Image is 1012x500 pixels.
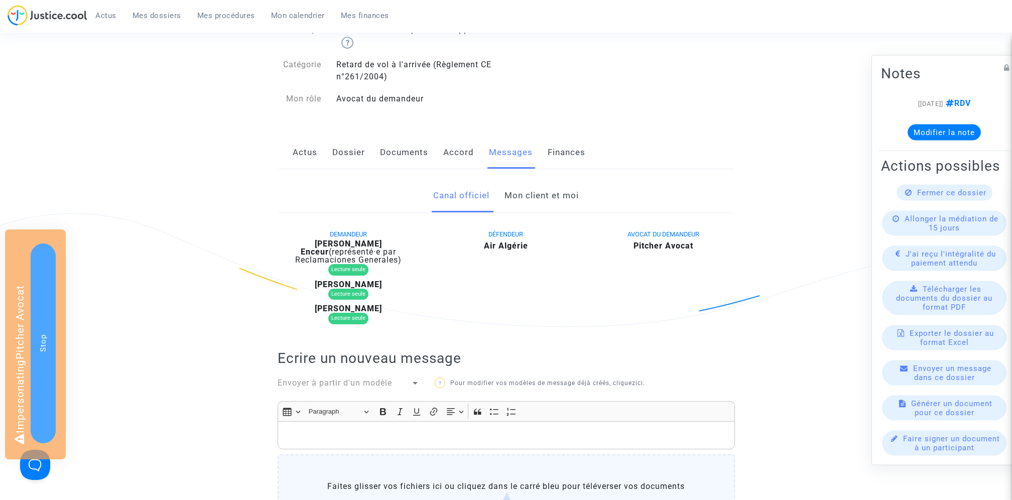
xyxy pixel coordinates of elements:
a: Finances [548,136,585,169]
div: Impersonating [5,229,66,459]
span: Mon calendrier [271,11,325,20]
a: Dossier [332,136,365,169]
span: Stop [39,334,48,352]
a: Accord [443,136,474,169]
span: Envoyer un message dans ce dossier [913,364,991,382]
p: Pour modifier vos modèles de message déjà créés, cliquez . [435,377,656,390]
a: Canal officiel [433,179,489,212]
a: Mon client et moi [504,179,579,212]
button: Paragraph [304,404,373,419]
a: Mes procédures [189,8,263,23]
span: Allonger la médiation de 15 jours [905,214,998,232]
span: AVOCAT DU DEMANDEUR [627,230,699,238]
b: [PERSON_NAME] Enceur [301,239,382,257]
a: Actus [293,136,317,169]
span: [[DATE]] [918,100,943,107]
div: En attente d’une réponse de l’opposant [329,24,506,49]
h2: Actions possibles [881,157,1007,175]
div: Etape [270,24,329,49]
img: jc-logo.svg [8,5,87,26]
div: Rich Text Editor, main [278,421,735,449]
span: Générer un document pour ce dossier [911,399,992,417]
h2: Ecrire un nouveau message [278,349,735,367]
b: [PERSON_NAME] [315,304,382,313]
span: RDV [943,98,971,108]
span: Mes procédures [197,11,255,20]
span: DEMANDEUR [330,230,367,238]
span: Paragraph [309,406,361,418]
span: Mes finances [341,11,389,20]
b: Pitcher Avocat [634,241,693,251]
button: Modifier la note [908,124,981,141]
div: Lecture seule [328,313,368,324]
span: Mes dossiers [133,11,181,20]
a: Mes finances [333,8,397,23]
a: ici [636,380,643,387]
span: J'ai reçu l'intégralité du paiement attendu [906,249,996,268]
span: Fermer ce dossier [917,188,986,197]
b: Air Algérie [484,241,528,251]
span: Actus [95,11,116,20]
div: Retard de vol à l'arrivée (Règlement CE n°261/2004) [329,59,506,83]
a: Mon calendrier [263,8,333,23]
div: Mon rôle [270,93,329,105]
a: Messages [489,136,533,169]
img: help.svg [341,37,353,49]
span: Télécharger les documents du dossier au format PDF [896,285,992,312]
div: Lecture seule [328,289,368,300]
h2: Notes [881,65,1007,82]
div: Editor toolbar [278,401,735,421]
a: Mes dossiers [124,8,189,23]
span: (représenté·e par Reclamaciones Generales) [295,247,402,265]
b: [PERSON_NAME] [315,280,382,289]
span: ? [439,381,442,386]
span: Faire signer un document à un participant [903,434,1000,452]
a: Actus [87,8,124,23]
div: Lecture seule [328,264,368,276]
div: Avocat du demandeur [329,93,506,105]
span: DÉFENDEUR [488,230,523,238]
span: Exporter le dossier au format Excel [910,329,994,347]
a: Documents [380,136,428,169]
span: Envoyer à partir d'un modèle [278,378,392,388]
div: Catégorie [270,59,329,83]
iframe: Help Scout Beacon - Open [20,450,50,480]
button: Stop [31,243,56,443]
